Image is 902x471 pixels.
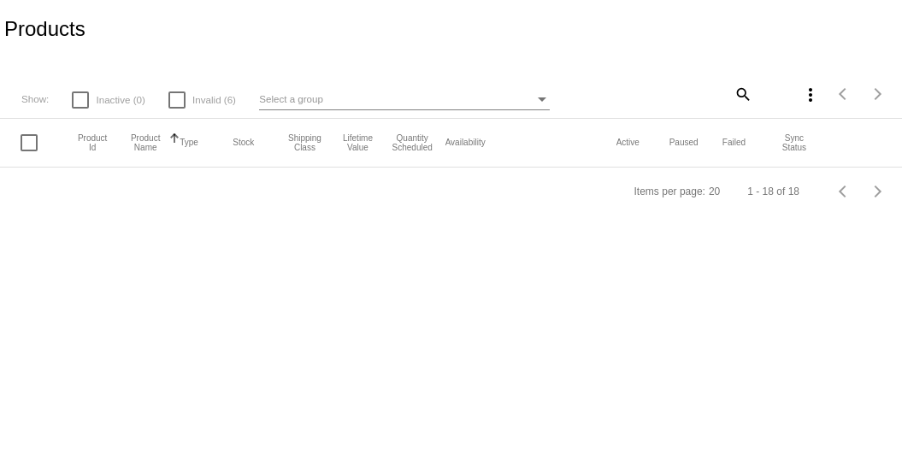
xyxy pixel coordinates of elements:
button: Change sorting for TotalQuantityScheduledActive [616,138,640,148]
button: Change sorting for ProductType [180,138,198,148]
mat-select: Select a group [259,89,550,110]
button: Change sorting for ShippingClass [286,133,323,152]
button: Change sorting for TotalQuantityScheduledPaused [669,138,699,148]
button: Previous page [827,77,861,111]
button: Change sorting for StockLevel [233,138,254,148]
div: 1 - 18 of 18 [747,185,799,197]
button: Change sorting for LifetimeValue [339,133,376,152]
button: Change sorting for QuantityScheduled [392,133,433,152]
span: Show: [21,93,49,104]
mat-icon: search [732,80,752,107]
button: Change sorting for TotalQuantityFailed [722,138,746,148]
div: 20 [709,185,720,197]
h2: Products [4,17,85,41]
span: Invalid (6) [192,90,236,110]
button: Change sorting for ExternalId [74,133,111,152]
button: Next page [861,174,895,209]
div: Items per page: [634,185,705,197]
button: Change sorting for ValidationErrorCode [775,133,813,152]
button: Next page [861,77,895,111]
mat-icon: more_vert [800,85,821,105]
mat-header-cell: Availability [445,138,616,147]
button: Change sorting for ProductName [127,133,164,152]
span: Select a group [259,93,323,104]
button: Previous page [827,174,861,209]
span: Inactive (0) [96,90,144,110]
